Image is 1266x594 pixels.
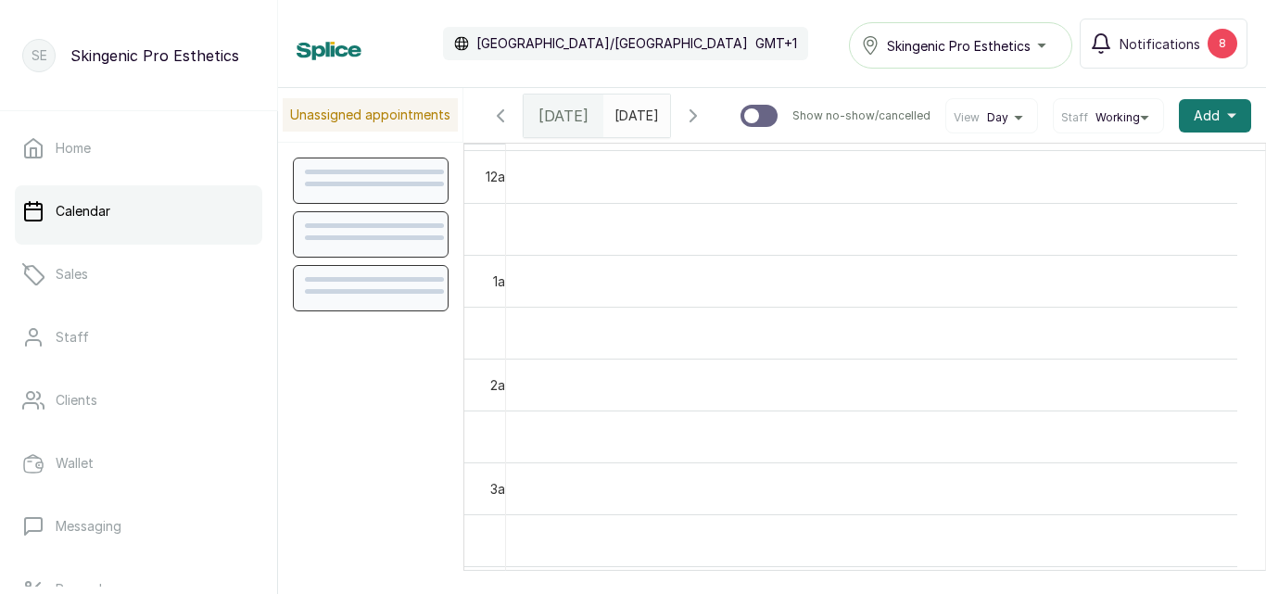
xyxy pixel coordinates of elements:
[792,108,931,123] p: Show no-show/cancelled
[56,454,94,473] p: Wallet
[15,185,262,237] a: Calendar
[482,167,519,186] div: 12am
[1095,110,1140,125] span: Working
[1080,19,1247,69] button: Notifications8
[15,122,262,174] a: Home
[1061,110,1088,125] span: Staff
[56,265,88,284] p: Sales
[1208,29,1237,58] div: 8
[70,44,239,67] p: Skingenic Pro Esthetics
[524,95,603,137] div: [DATE]
[755,34,797,53] p: GMT+1
[32,46,47,65] p: SE
[15,500,262,552] a: Messaging
[15,248,262,300] a: Sales
[538,105,589,127] span: [DATE]
[15,437,262,489] a: Wallet
[15,311,262,363] a: Staff
[487,375,519,395] div: 2am
[56,391,97,410] p: Clients
[1194,107,1220,125] span: Add
[56,202,110,221] p: Calendar
[476,34,748,53] p: [GEOGRAPHIC_DATA]/[GEOGRAPHIC_DATA]
[283,98,458,132] p: Unassigned appointments
[849,22,1072,69] button: Skingenic Pro Esthetics
[954,110,1030,125] button: ViewDay
[987,110,1008,125] span: Day
[56,517,121,536] p: Messaging
[1120,34,1200,54] span: Notifications
[887,36,1031,56] span: Skingenic Pro Esthetics
[56,328,89,347] p: Staff
[487,479,519,499] div: 3am
[56,139,91,158] p: Home
[1179,99,1251,133] button: Add
[1061,110,1156,125] button: StaffWorking
[489,272,519,291] div: 1am
[15,374,262,426] a: Clients
[954,110,980,125] span: View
